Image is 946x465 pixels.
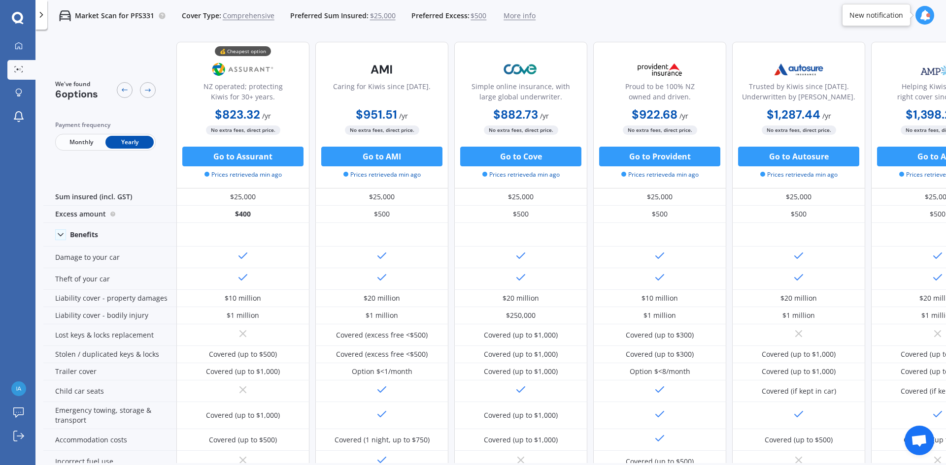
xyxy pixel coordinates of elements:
[503,293,539,303] div: $20 million
[762,349,836,359] div: Covered (up to $1,000)
[176,188,309,206] div: $25,000
[482,170,560,179] span: Prices retrieved a min ago
[593,206,726,223] div: $500
[43,346,176,363] div: Stolen / duplicated keys & locks
[484,367,558,376] div: Covered (up to $1,000)
[767,107,820,122] b: $1,287.44
[506,310,536,320] div: $250,000
[454,188,587,206] div: $25,000
[762,386,836,396] div: Covered (if kept in car)
[349,57,414,82] img: AMI-text-1.webp
[364,293,400,303] div: $20 million
[43,363,176,380] div: Trailer cover
[630,367,690,376] div: Option $<8/month
[540,111,549,121] span: / yr
[223,11,274,21] span: Comprehensive
[11,381,26,396] img: f2024e0a3b4bce8edf3cc23d993719b1
[627,57,692,82] img: Provident.png
[43,268,176,290] div: Theft of your car
[209,435,277,445] div: Covered (up to $500)
[209,349,277,359] div: Covered (up to $500)
[43,324,176,346] div: Lost keys & locks replacement
[43,402,176,429] div: Emergency towing, storage & transport
[215,107,260,122] b: $823.32
[336,330,428,340] div: Covered (excess free <$500)
[762,125,836,135] span: No extra fees, direct price.
[315,206,448,223] div: $500
[484,435,558,445] div: Covered (up to $1,000)
[43,290,176,307] div: Liability cover - property damages
[55,120,156,130] div: Payment frequency
[333,81,431,106] div: Caring for Kiwis since [DATE].
[760,170,838,179] span: Prices retrieved a min ago
[593,188,726,206] div: $25,000
[765,435,833,445] div: Covered (up to $500)
[484,125,558,135] span: No extra fees, direct price.
[352,367,412,376] div: Option $<1/month
[227,310,259,320] div: $1 million
[75,11,154,21] p: Market Scan for PFS331
[484,410,558,420] div: Covered (up to $1,000)
[321,147,442,166] button: Go to AMI
[206,125,280,135] span: No extra fees, direct price.
[741,81,857,106] div: Trusted by Kiwis since [DATE]. Underwritten by [PERSON_NAME].
[55,80,98,89] span: We've found
[57,136,105,149] span: Monthly
[602,81,718,106] div: Proud to be 100% NZ owned and driven.
[493,107,538,122] b: $882.73
[762,367,836,376] div: Covered (up to $1,000)
[454,206,587,223] div: $500
[366,310,398,320] div: $1 million
[290,11,369,21] span: Preferred Sum Insured:
[623,125,697,135] span: No extra fees, direct price.
[484,349,558,359] div: Covered (up to $1,000)
[504,11,536,21] span: More info
[210,57,275,82] img: Assurant.png
[488,57,553,82] img: Cove.webp
[335,435,430,445] div: Covered (1 night, up to $750)
[59,10,71,22] img: car.f15378c7a67c060ca3f3.svg
[356,107,397,122] b: $951.51
[225,293,261,303] div: $10 million
[43,188,176,206] div: Sum insured (incl. GST)
[215,46,271,56] div: 💰 Cheapest option
[471,11,486,21] span: $500
[411,11,470,21] span: Preferred Excess:
[643,310,676,320] div: $1 million
[849,10,903,20] div: New notification
[185,81,301,106] div: NZ operated; protecting Kiwis for 30+ years.
[176,206,309,223] div: $400
[370,11,396,21] span: $25,000
[822,111,831,121] span: / yr
[206,367,280,376] div: Covered (up to $1,000)
[182,11,221,21] span: Cover Type:
[206,410,280,420] div: Covered (up to $1,000)
[632,107,677,122] b: $922.68
[43,307,176,324] div: Liability cover - bodily injury
[626,330,694,340] div: Covered (up to $300)
[182,147,304,166] button: Go to Assurant
[732,206,865,223] div: $500
[905,426,934,455] div: Open chat
[105,136,154,149] span: Yearly
[599,147,720,166] button: Go to Provident
[766,57,831,82] img: Autosure.webp
[626,349,694,359] div: Covered (up to $300)
[43,247,176,268] div: Damage to your car
[642,293,678,303] div: $10 million
[460,147,581,166] button: Go to Cove
[43,380,176,402] div: Child car seats
[262,111,271,121] span: / yr
[679,111,688,121] span: / yr
[43,206,176,223] div: Excess amount
[43,429,176,451] div: Accommodation costs
[70,230,98,239] div: Benefits
[315,188,448,206] div: $25,000
[336,349,428,359] div: Covered (excess free <$500)
[345,125,419,135] span: No extra fees, direct price.
[738,147,859,166] button: Go to Autosure
[55,88,98,100] span: 6 options
[343,170,421,179] span: Prices retrieved a min ago
[484,330,558,340] div: Covered (up to $1,000)
[732,188,865,206] div: $25,000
